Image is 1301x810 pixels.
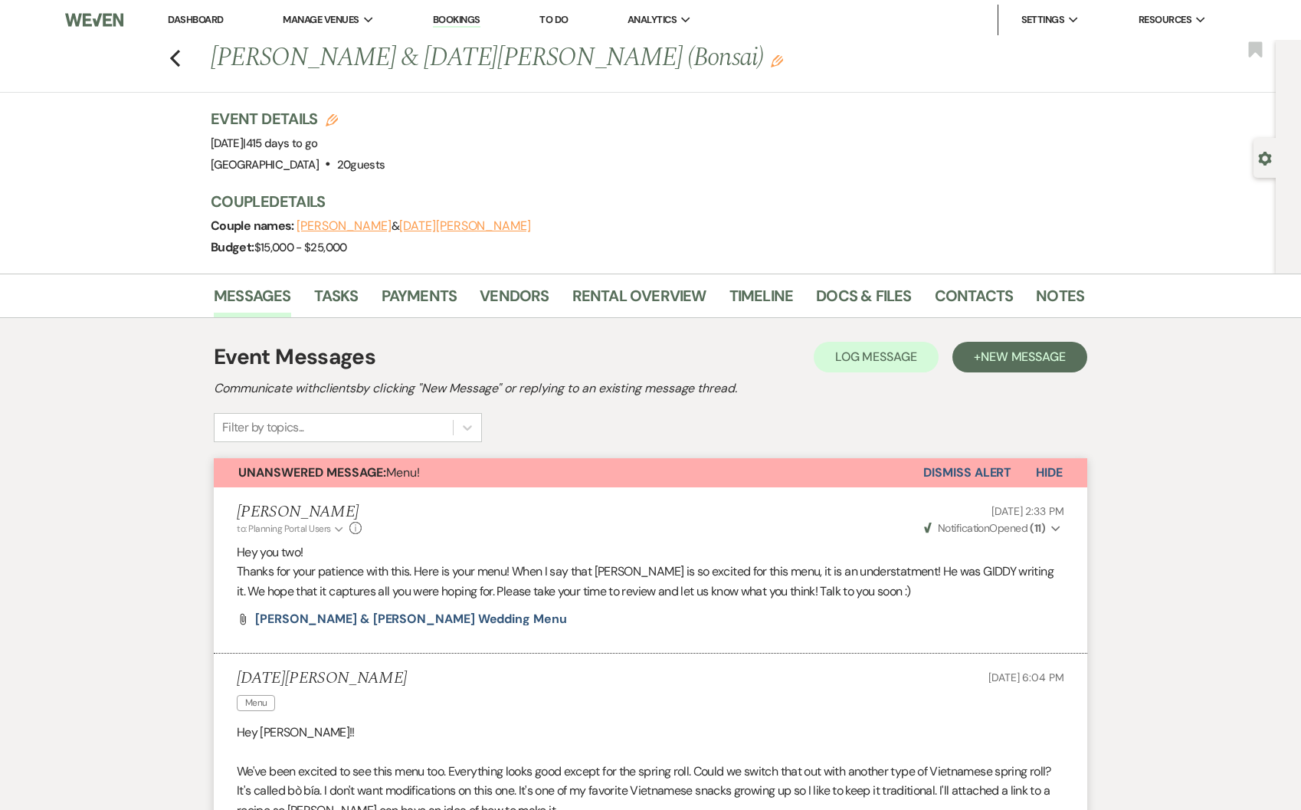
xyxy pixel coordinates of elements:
span: Menu! [238,464,420,480]
span: [DATE] [211,136,318,151]
img: Weven Logo [65,4,123,36]
h3: Couple Details [211,191,1069,212]
strong: Unanswered Message: [238,464,386,480]
button: Unanswered Message:Menu! [214,458,923,487]
span: | [243,136,317,151]
div: Filter by topics... [222,418,304,437]
button: Hide [1011,458,1087,487]
p: Thanks for your patience with this. Here is your menu! When I say that [PERSON_NAME] is so excite... [237,562,1064,601]
span: Log Message [835,349,917,365]
button: to: Planning Portal Users [237,522,346,536]
a: Messages [214,284,291,317]
h3: Event Details [211,108,385,130]
a: To Do [539,13,568,26]
span: New Message [981,349,1066,365]
button: NotificationOpened (11) [922,520,1064,536]
h5: [PERSON_NAME] [237,503,362,522]
span: [GEOGRAPHIC_DATA] [211,157,319,172]
a: Contacts [935,284,1014,317]
a: Timeline [729,284,794,317]
a: Bookings [433,13,480,28]
p: Hey you two! [237,543,1064,562]
a: Tasks [314,284,359,317]
a: [PERSON_NAME] & [PERSON_NAME] Wedding Menu [255,613,567,625]
p: Hey [PERSON_NAME]!! [237,723,1064,743]
h1: Event Messages [214,341,375,373]
button: Open lead details [1258,150,1272,165]
a: Notes [1036,284,1084,317]
span: [DATE] 6:04 PM [988,671,1064,684]
span: Opened [924,521,1046,535]
strong: ( 11 ) [1030,521,1045,535]
span: Hide [1036,464,1063,480]
span: Settings [1021,12,1065,28]
h5: [DATE][PERSON_NAME] [237,669,407,688]
span: [DATE] 2:33 PM [991,504,1064,518]
button: [PERSON_NAME] [297,220,392,232]
a: Rental Overview [572,284,706,317]
span: 20 guests [337,157,385,172]
span: Resources [1139,12,1191,28]
span: & [297,218,531,234]
button: [DATE][PERSON_NAME] [399,220,530,232]
h1: [PERSON_NAME] & [DATE][PERSON_NAME] (Bonsai) [211,40,897,77]
button: Log Message [814,342,939,372]
a: Payments [382,284,457,317]
span: 415 days to go [246,136,318,151]
a: Docs & Files [816,284,911,317]
span: Budget: [211,239,254,255]
span: Manage Venues [283,12,359,28]
span: $15,000 - $25,000 [254,240,347,255]
button: Dismiss Alert [923,458,1011,487]
span: [PERSON_NAME] & [PERSON_NAME] Wedding Menu [255,611,567,627]
a: Vendors [480,284,549,317]
h2: Communicate with clients by clicking "New Message" or replying to an existing message thread. [214,379,1087,398]
span: Analytics [628,12,677,28]
span: Notification [938,521,989,535]
button: Edit [771,54,783,67]
button: +New Message [952,342,1087,372]
span: Couple names: [211,218,297,234]
span: Menu [237,695,275,711]
span: to: Planning Portal Users [237,523,331,535]
a: Dashboard [168,13,223,26]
